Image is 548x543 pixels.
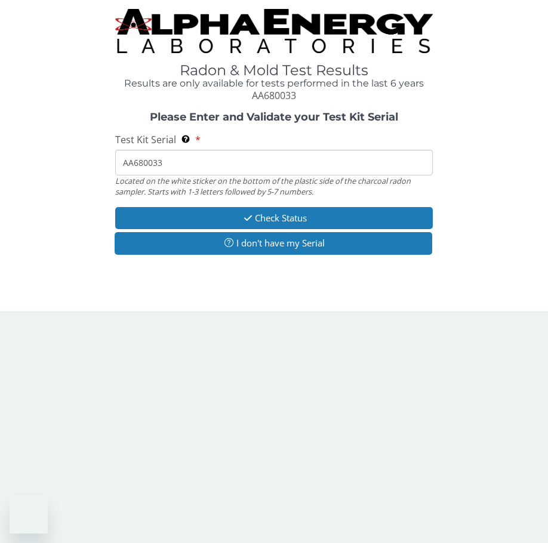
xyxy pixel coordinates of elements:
[115,9,433,53] img: TightCrop.jpg
[115,175,433,198] div: Located on the white sticker on the bottom of the plastic side of the charcoal radon sampler. Sta...
[115,133,176,146] span: Test Kit Serial
[115,232,433,254] button: I don't have my Serial
[115,207,433,229] button: Check Status
[10,495,48,533] iframe: Button to launch messaging window, conversation in progress
[252,89,296,102] span: AA680033
[150,110,398,124] strong: Please Enter and Validate your Test Kit Serial
[115,78,433,89] h4: Results are only available for tests performed in the last 6 years
[115,63,433,78] h1: Radon & Mold Test Results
